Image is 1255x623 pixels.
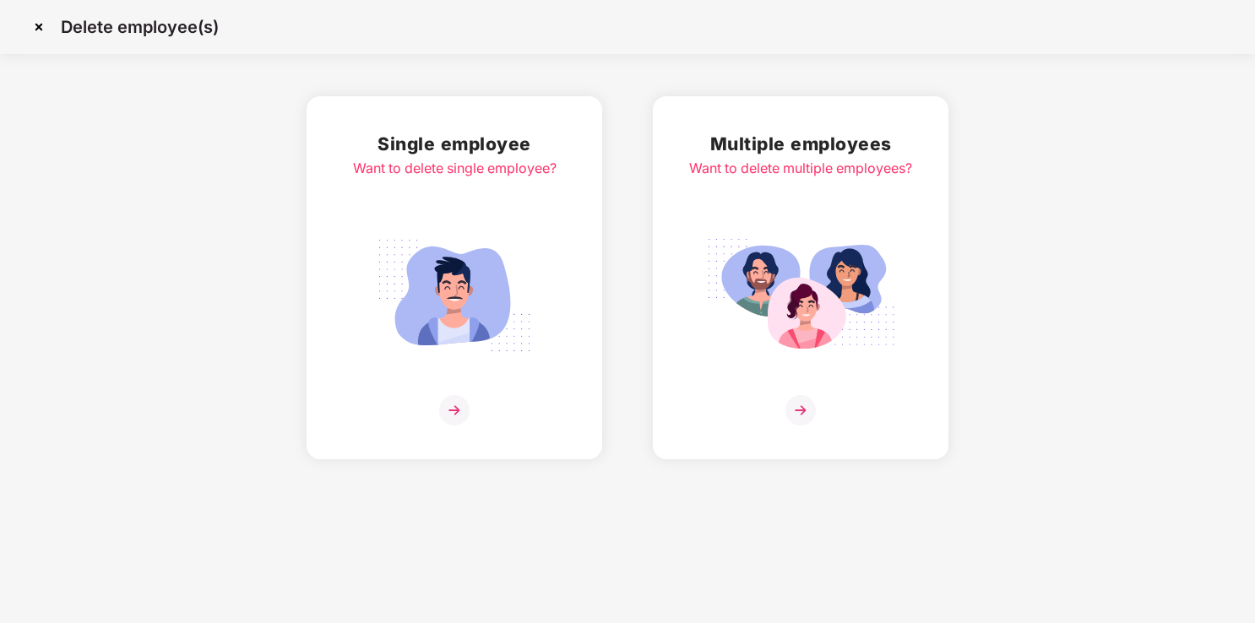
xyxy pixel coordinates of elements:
div: Want to delete single employee? [353,158,557,179]
h2: Single employee [353,130,557,158]
img: svg+xml;base64,PHN2ZyB4bWxucz0iaHR0cDovL3d3dy53My5vcmcvMjAwMC9zdmciIGlkPSJNdWx0aXBsZV9lbXBsb3llZS... [706,230,895,361]
p: Delete employee(s) [61,17,219,37]
img: svg+xml;base64,PHN2ZyB4bWxucz0iaHR0cDovL3d3dy53My5vcmcvMjAwMC9zdmciIHdpZHRoPSIzNiIgaGVpZ2h0PSIzNi... [439,395,470,425]
img: svg+xml;base64,PHN2ZyBpZD0iQ3Jvc3MtMzJ4MzIiIHhtbG5zPSJodHRwOi8vd3d3LnczLm9yZy8yMDAwL3N2ZyIgd2lkdG... [25,14,52,41]
div: Want to delete multiple employees? [689,158,912,179]
img: svg+xml;base64,PHN2ZyB4bWxucz0iaHR0cDovL3d3dy53My5vcmcvMjAwMC9zdmciIGlkPSJTaW5nbGVfZW1wbG95ZWUiIH... [360,230,549,361]
h2: Multiple employees [689,130,912,158]
img: svg+xml;base64,PHN2ZyB4bWxucz0iaHR0cDovL3d3dy53My5vcmcvMjAwMC9zdmciIHdpZHRoPSIzNiIgaGVpZ2h0PSIzNi... [785,395,816,425]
